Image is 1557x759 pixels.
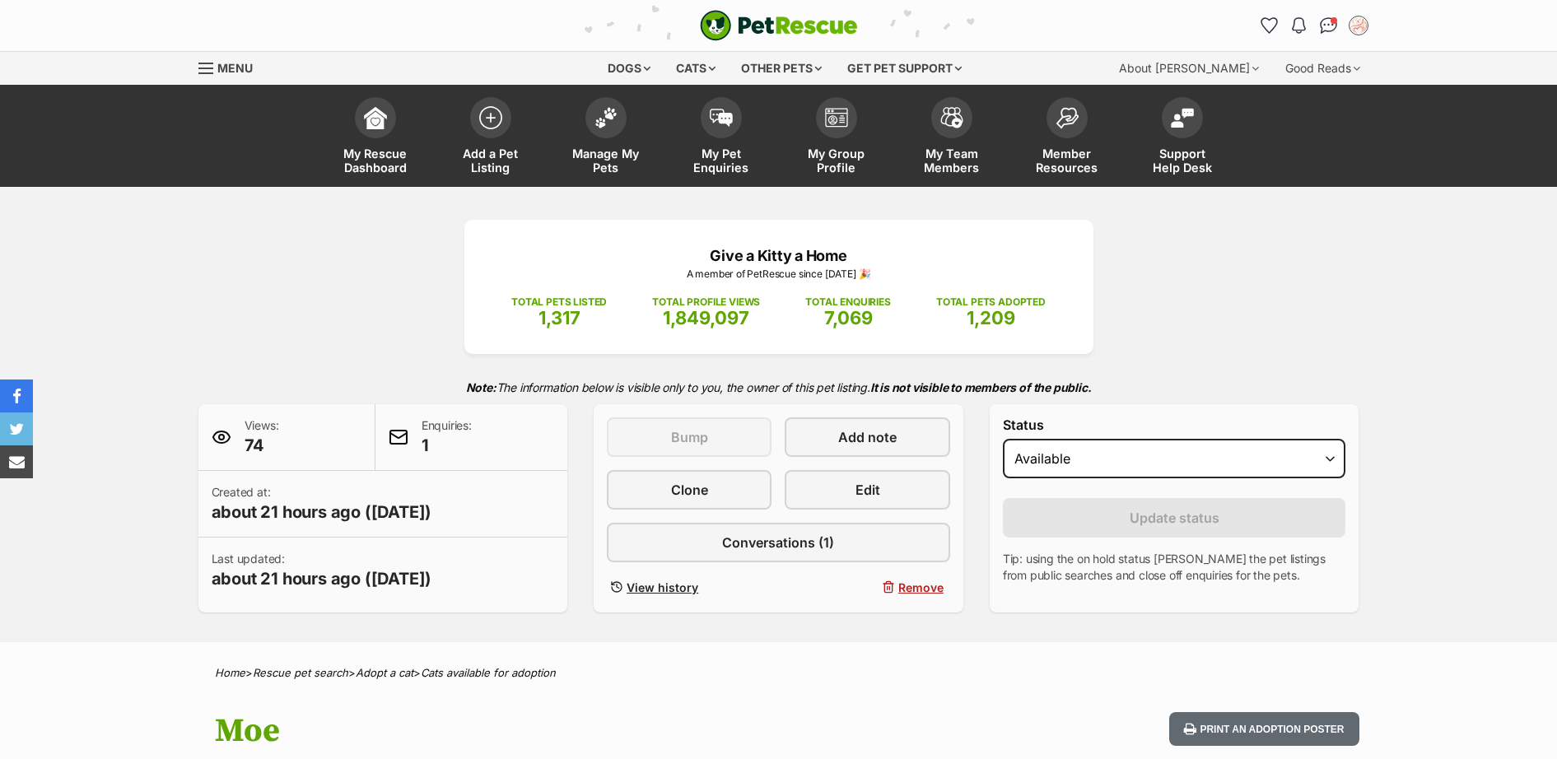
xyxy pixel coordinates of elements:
a: Add note [785,417,949,457]
span: 7,069 [824,307,873,328]
p: Created at: [212,484,432,524]
a: Member Resources [1009,89,1125,187]
p: Enquiries: [422,417,472,457]
span: about 21 hours ago ([DATE]) [212,501,432,524]
a: Rescue pet search [253,666,348,679]
span: Remove [898,579,944,596]
a: Clone [607,470,772,510]
span: My Team Members [915,147,989,175]
div: About [PERSON_NAME] [1107,52,1270,85]
label: Status [1003,417,1346,432]
a: Conversations (1) [607,523,950,562]
p: TOTAL PROFILE VIEWS [652,295,760,310]
a: My Group Profile [779,89,894,187]
img: notifications-46538b983faf8c2785f20acdc204bb7945ddae34d4c08c2a6579f10ce5e182be.svg [1292,17,1305,34]
button: Update status [1003,498,1346,538]
img: member-resources-icon-8e73f808a243e03378d46382f2149f9095a855e16c252ad45f914b54edf8863c.svg [1056,107,1079,129]
span: Support Help Desk [1145,147,1219,175]
img: team-members-icon-5396bd8760b3fe7c0b43da4ab00e1e3bb1a5d9ba89233759b79545d2d3fc5d0d.svg [940,107,963,128]
a: Adopt a cat [356,666,413,679]
img: help-desk-icon-fdf02630f3aa405de69fd3d07c3f3aa587a6932b1a1747fa1d2bba05be0121f9.svg [1171,108,1194,128]
p: Last updated: [212,551,432,590]
p: TOTAL ENQUIRIES [805,295,890,310]
span: 1,209 [967,307,1015,328]
span: View history [627,579,698,596]
div: Cats [664,52,727,85]
strong: It is not visible to members of the public. [870,380,1092,394]
strong: Note: [466,380,496,394]
a: Add a Pet Listing [433,89,548,187]
img: add-pet-listing-icon-0afa8454b4691262ce3f59096e99ab1cd57d4a30225e0717b998d2c9b9846f56.svg [479,106,502,129]
button: My account [1345,12,1372,39]
span: Manage My Pets [569,147,643,175]
p: Give a Kitty a Home [489,244,1069,267]
span: Member Resources [1030,147,1104,175]
div: > > > [174,667,1384,679]
p: The information below is visible only to you, the owner of this pet listing. [198,370,1359,404]
a: Manage My Pets [548,89,664,187]
button: Notifications [1286,12,1312,39]
button: Remove [785,575,949,599]
h1: Moe [215,712,911,750]
span: 1,317 [538,307,580,328]
img: logo-cat-932fe2b9b8326f06289b0f2fb663e598f794de774fb13d1741a6617ecf9a85b4.svg [700,10,858,41]
a: PetRescue [700,10,858,41]
span: Edit [855,480,880,500]
span: Clone [671,480,708,500]
a: Menu [198,52,264,81]
span: about 21 hours ago ([DATE]) [212,567,432,590]
a: Favourites [1256,12,1283,39]
img: Give a Kitty a Home profile pic [1350,17,1367,34]
span: Add a Pet Listing [454,147,528,175]
div: Get pet support [836,52,973,85]
span: Menu [217,61,253,75]
p: TOTAL PETS ADOPTED [936,295,1046,310]
div: Other pets [730,52,833,85]
span: My Pet Enquiries [684,147,758,175]
img: group-profile-icon-3fa3cf56718a62981997c0bc7e787c4b2cf8bcc04b72c1350f741eb67cf2f40e.svg [825,108,848,128]
p: A member of PetRescue since [DATE] 🎉 [489,267,1069,282]
button: Bump [607,417,772,457]
div: Good Reads [1274,52,1372,85]
a: My Pet Enquiries [664,89,779,187]
div: Dogs [596,52,662,85]
p: Tip: using the on hold status [PERSON_NAME] the pet listings from public searches and close off e... [1003,551,1346,584]
span: Bump [671,427,708,447]
a: Conversations [1316,12,1342,39]
span: My Rescue Dashboard [338,147,413,175]
a: Support Help Desk [1125,89,1240,187]
a: My Team Members [894,89,1009,187]
ul: Account quick links [1256,12,1372,39]
img: pet-enquiries-icon-7e3ad2cf08bfb03b45e93fb7055b45f3efa6380592205ae92323e6603595dc1f.svg [710,109,733,127]
button: Print an adoption poster [1169,712,1359,746]
p: TOTAL PETS LISTED [511,295,607,310]
a: Home [215,666,245,679]
span: Add note [838,427,897,447]
a: Cats available for adoption [421,666,556,679]
a: View history [607,575,772,599]
a: Edit [785,470,949,510]
span: 1 [422,434,472,457]
p: Views: [245,417,279,457]
span: Conversations (1) [722,533,834,552]
span: 1,849,097 [663,307,749,328]
span: 74 [245,434,279,457]
img: chat-41dd97257d64d25036548639549fe6c8038ab92f7586957e7f3b1b290dea8141.svg [1320,17,1337,34]
img: manage-my-pets-icon-02211641906a0b7f246fdf0571729dbe1e7629f14944591b6c1af311fb30b64b.svg [594,107,618,128]
img: dashboard-icon-eb2f2d2d3e046f16d808141f083e7271f6b2e854fb5c12c21221c1fb7104beca.svg [364,106,387,129]
span: My Group Profile [799,147,874,175]
span: Update status [1130,508,1219,528]
a: My Rescue Dashboard [318,89,433,187]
